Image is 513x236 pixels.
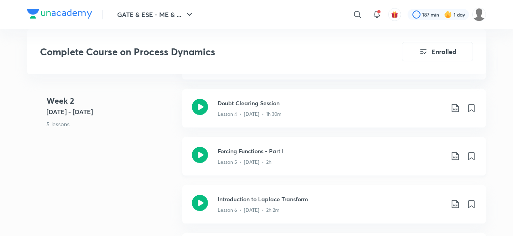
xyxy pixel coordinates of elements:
[27,9,92,19] img: Company Logo
[46,120,176,128] p: 5 lessons
[444,10,452,19] img: streak
[218,99,444,107] h3: Doubt Clearing Session
[218,147,444,155] h3: Forcing Functions - Part I
[218,207,280,214] p: Lesson 6 • [DATE] • 2h 2m
[112,6,199,23] button: GATE & ESE - ME & ...
[40,46,356,58] h3: Complete Course on Process Dynamics
[218,159,271,166] p: Lesson 5 • [DATE] • 2h
[402,42,473,61] button: Enrolled
[182,89,486,137] a: Doubt Clearing SessionLesson 4 • [DATE] • 1h 30m
[218,195,444,203] h3: Introduction to Laplace Transform
[388,8,401,21] button: avatar
[472,8,486,21] img: Gungun
[46,107,176,117] h5: [DATE] - [DATE]
[46,95,176,107] h4: Week 2
[391,11,398,18] img: avatar
[182,137,486,185] a: Forcing Functions - Part ILesson 5 • [DATE] • 2h
[218,111,282,118] p: Lesson 4 • [DATE] • 1h 30m
[182,185,486,233] a: Introduction to Laplace TransformLesson 6 • [DATE] • 2h 2m
[27,9,92,21] a: Company Logo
